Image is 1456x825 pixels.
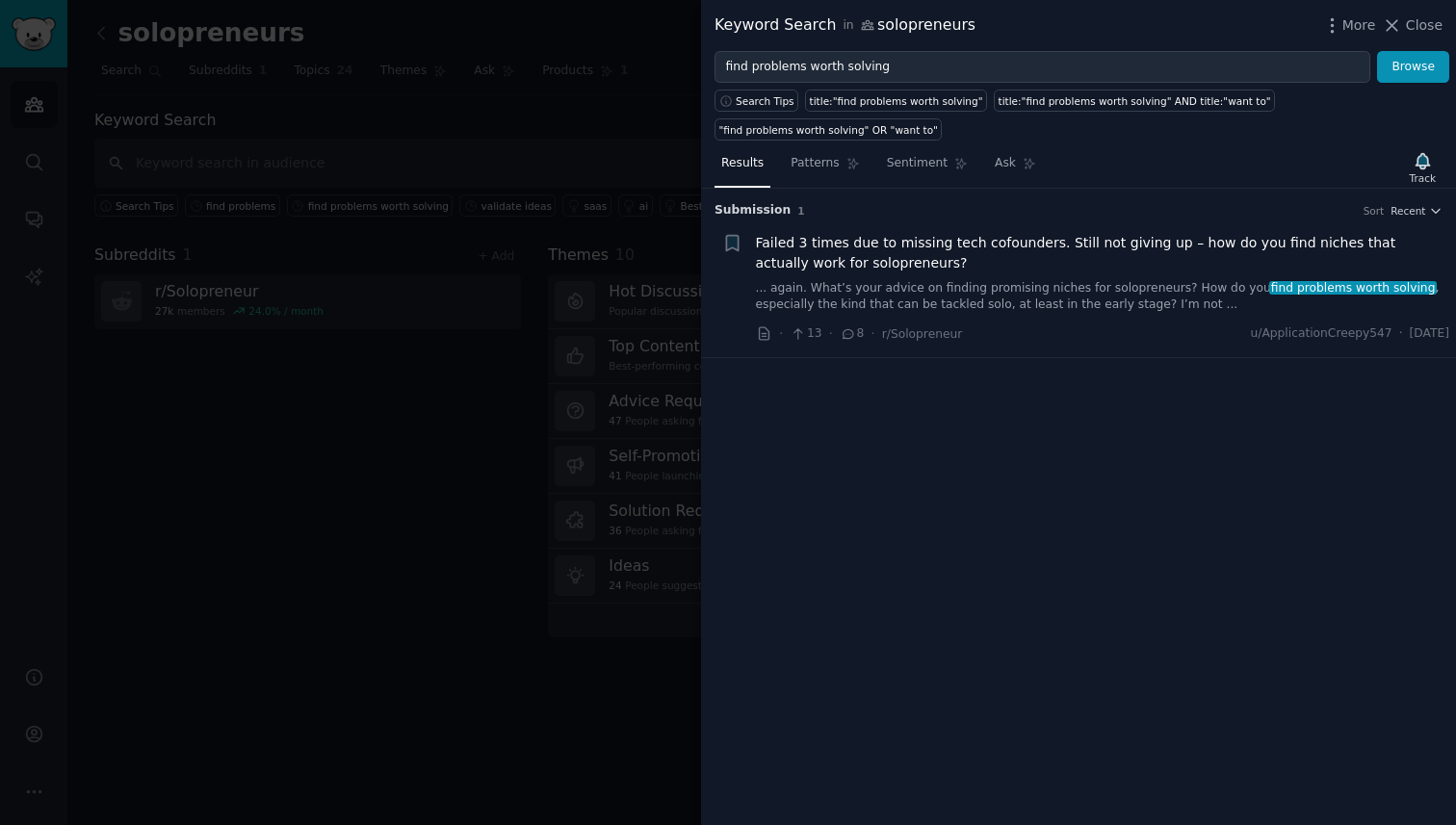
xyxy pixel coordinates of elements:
[715,148,770,188] a: Results
[736,94,794,108] span: Search Tips
[829,323,833,344] span: ·
[756,280,1450,314] a: ... again. What’s your advice on finding promising niches for solopreneurs? How do youfind proble...
[791,155,839,172] span: Patterns
[999,94,1271,108] div: title:"find problems worth solving" AND title:"want to"
[1269,281,1437,295] span: find problems worth solving
[1391,204,1425,218] span: Recent
[719,123,938,137] div: "find problems worth solving" OR "want to"
[805,90,987,112] a: title:"find problems worth solving"
[797,205,804,217] span: 1
[880,148,975,188] a: Sentiment
[784,148,866,188] a: Patterns
[994,90,1275,112] a: title:"find problems worth solving" AND title:"want to"
[988,148,1043,188] a: Ask
[1403,147,1443,188] button: Track
[715,118,942,141] a: "find problems worth solving" OR "want to"
[1410,325,1449,343] span: [DATE]
[715,202,791,219] span: Submission
[843,17,853,35] span: in
[1322,15,1376,36] button: More
[715,13,975,38] div: Keyword Search solopreneurs
[995,155,1016,172] span: Ask
[779,323,783,344] span: ·
[721,155,764,172] span: Results
[1251,325,1392,343] span: u/ApplicationCreepy547
[1364,204,1385,218] div: Sort
[810,94,983,108] div: title:"find problems worth solving"
[1399,325,1403,343] span: ·
[1342,15,1376,36] span: More
[1410,171,1436,185] div: Track
[756,233,1450,273] a: Failed 3 times due to missing tech cofounders. Still not giving up – how do you find niches that ...
[1406,15,1443,36] span: Close
[1382,15,1443,36] button: Close
[790,325,821,343] span: 13
[1377,51,1449,84] button: Browse
[882,327,963,341] span: r/Solopreneur
[887,155,948,172] span: Sentiment
[840,325,864,343] span: 8
[1391,204,1443,218] button: Recent
[871,323,874,344] span: ·
[715,51,1370,84] input: Try a keyword related to your business
[715,90,798,112] button: Search Tips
